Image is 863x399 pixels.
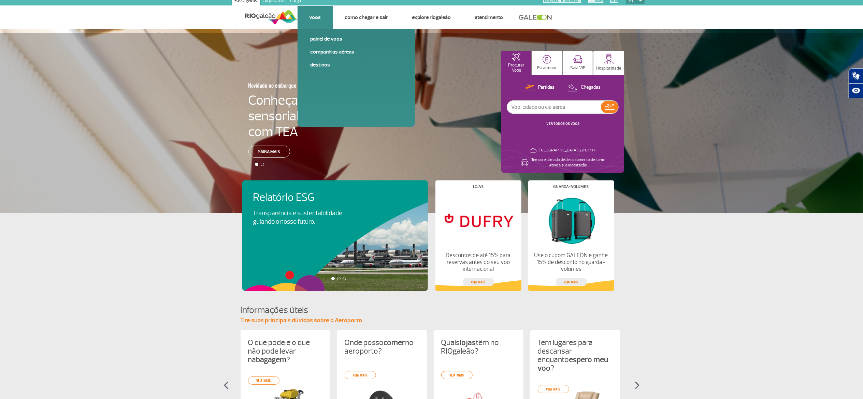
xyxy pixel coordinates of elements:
button: Hospitalidade [593,51,624,75]
h4: Relatório ESG [253,191,362,204]
button: Partidas [523,83,557,92]
a: Saiba mais [248,146,290,158]
a: Como chegar e sair [345,14,388,21]
p: Procurar Voos [505,63,528,73]
img: Guarda-volumes [534,194,608,247]
p: Use o cupom GALEON e ganhe 15% de desconto no guarda-volumes [534,252,608,272]
a: veja mais [556,278,587,286]
h4: Conheça nossa sala sensorial para passageiros com TEA [248,92,396,139]
input: Voo, cidade ou cia aérea [507,101,601,114]
button: Estacionar [532,51,562,75]
strong: comer [384,338,405,348]
p: Transparência e sustentabilidade guiando o nosso futuro. [253,209,350,226]
a: veja mais [248,376,279,385]
a: Explore RIOgaleão [412,14,451,21]
img: vipRoom.svg [573,55,582,64]
p: Hospitalidade [596,66,621,71]
p: Estacionar [537,65,557,71]
img: seta-esquerda [224,381,229,389]
h4: Informações úteis [241,304,623,316]
img: hospitality.svg [604,54,614,64]
button: Sala VIP [563,51,593,75]
p: Descontos de até 15% para reservas antes do seu voo internacional [441,252,515,272]
strong: espero meu voo [538,355,608,373]
a: Companhias Aéreas [311,48,402,56]
a: VER TODOS OS VOOS [546,121,579,126]
p: Chegadas [581,84,601,91]
h4: Lojas [473,185,484,189]
p: Tire suas principais dúvidas sobre o Aeroporto [241,316,623,325]
p: Quais têm no RIOgaleão? [441,338,516,355]
button: Procurar Voos [501,51,531,75]
a: Atendimento [475,14,503,21]
div: Plugin de acessibilidade da Hand Talk. [849,68,863,98]
a: veja mais [538,385,569,393]
a: veja mais [463,278,494,286]
button: Abrir tradutor de língua de sinais. [849,68,863,83]
strong: bagagem [256,355,287,365]
p: Tem lugares para descansar enquanto ? [538,338,613,372]
p: [GEOGRAPHIC_DATA]: 22°C/71°F [540,148,596,153]
button: Abrir recursos assistivos. [849,83,863,98]
a: Destinos [311,61,402,69]
img: airplaneHomeActive.svg [512,53,520,61]
img: seta-direita [635,381,640,389]
a: Relatório ESGTransparência e sustentabilidade guiando o nosso futuro. [253,191,417,226]
a: Painel de voos [311,35,402,43]
button: VER TODOS OS VOOS [544,121,581,127]
img: carParkingHome.svg [543,55,551,64]
strong: lojas [460,338,476,348]
a: veja mais [441,371,473,379]
a: veja mais [345,371,376,379]
p: Tempo estimado de deslocamento de carro: Ative a sua localização [531,157,605,168]
p: Sala VIP [570,65,586,71]
a: Voos [310,14,321,21]
h4: Guarda-volumes [553,185,589,189]
img: Lojas [441,194,515,247]
p: Partidas [538,84,555,91]
p: Onde posso no aeroporto? [345,338,419,355]
button: Chegadas [566,83,603,92]
p: O que pode e o que não pode levar na ? [248,338,323,364]
h3: Novidade no embarque doméstico [248,78,362,92]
